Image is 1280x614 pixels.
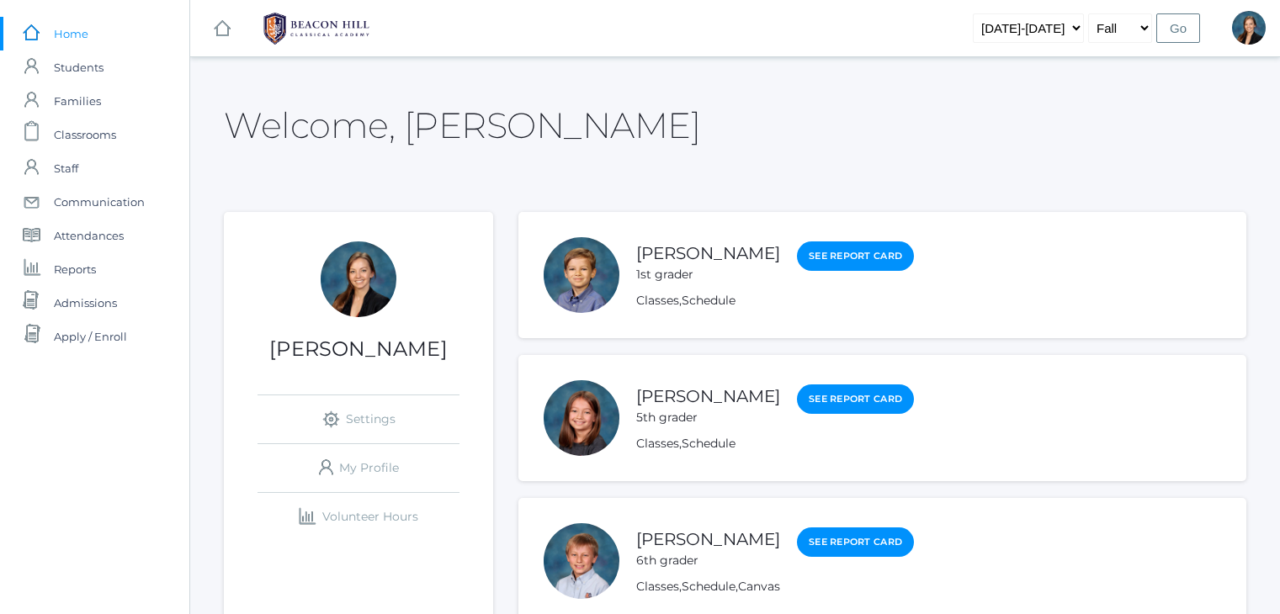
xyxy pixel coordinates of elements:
div: Noah Smith [544,237,619,313]
h2: Welcome, [PERSON_NAME] [224,106,700,145]
h1: [PERSON_NAME] [224,338,493,360]
div: Allison Smith [1232,11,1266,45]
a: Volunteer Hours [258,493,459,541]
div: Ayla Smith [544,380,619,456]
a: Classes [636,293,679,308]
div: Christian Smith [544,523,619,599]
a: Schedule [682,579,736,594]
img: 1_BHCALogos-05.png [253,8,380,50]
a: Schedule [682,293,736,308]
a: See Report Card [797,384,914,414]
div: , [636,435,914,453]
span: Apply / Enroll [54,320,127,353]
a: Schedule [682,436,736,451]
div: 1st grader [636,266,780,283]
span: Staff [54,151,78,185]
div: 5th grader [636,409,780,426]
div: 6th grader [636,552,780,569]
div: , , [636,578,914,595]
span: Reports [54,252,96,286]
a: Settings [258,395,459,443]
a: Classes [636,436,679,451]
a: See Report Card [797,527,914,557]
span: Home [54,17,88,50]
a: See Report Card [797,241,914,271]
div: Allison Smith [321,241,396,317]
a: [PERSON_NAME] [636,386,780,406]
span: Attendances [54,219,124,252]
a: Canvas [738,579,780,594]
a: [PERSON_NAME] [636,243,780,263]
input: Go [1156,13,1200,43]
a: My Profile [258,444,459,492]
a: [PERSON_NAME] [636,529,780,549]
span: Families [54,84,101,118]
span: Classrooms [54,118,116,151]
span: Communication [54,185,145,219]
a: Classes [636,579,679,594]
span: Admissions [54,286,117,320]
span: Students [54,50,104,84]
div: , [636,292,914,310]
